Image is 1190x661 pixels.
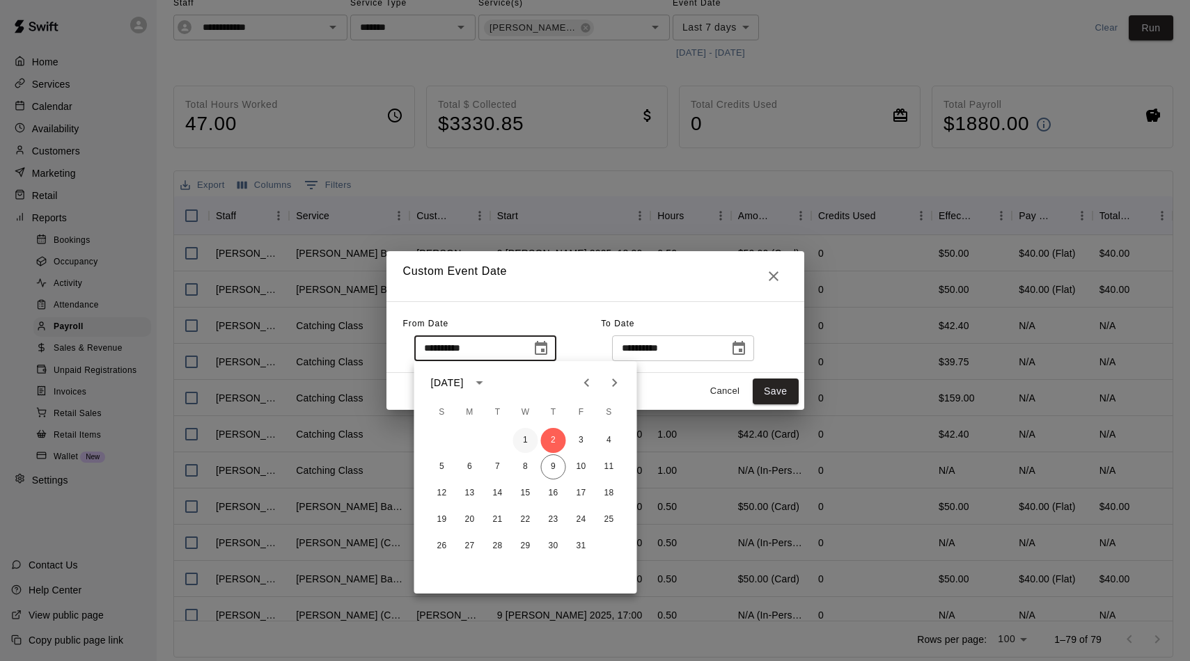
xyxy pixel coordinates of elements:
[513,481,538,506] button: 15
[430,534,455,559] button: 26
[468,371,492,395] button: calendar view is open, switch to year view
[485,481,510,506] button: 14
[457,481,483,506] button: 13
[597,399,622,427] span: Saturday
[725,335,753,363] button: Choose date, selected date is Oct 9, 2025
[386,251,804,301] h2: Custom Event Date
[513,399,538,427] span: Wednesday
[597,507,622,532] button: 25
[753,379,799,404] button: Save
[513,534,538,559] button: 29
[485,534,510,559] button: 28
[457,534,483,559] button: 27
[569,507,594,532] button: 24
[569,534,594,559] button: 31
[601,369,629,397] button: Next month
[513,507,538,532] button: 22
[541,534,566,559] button: 30
[457,454,483,479] button: 6
[541,454,566,479] button: 9
[485,399,510,427] span: Tuesday
[430,481,455,506] button: 12
[760,262,788,290] button: Close
[569,399,594,427] span: Friday
[457,399,483,427] span: Monday
[541,428,566,453] button: 2
[569,428,594,453] button: 3
[597,454,622,479] button: 11
[703,381,747,402] button: Cancel
[541,481,566,506] button: 16
[513,454,538,479] button: 8
[430,507,455,532] button: 19
[513,428,538,453] button: 1
[430,399,455,427] span: Sunday
[457,507,483,532] button: 20
[597,481,622,506] button: 18
[569,481,594,506] button: 17
[485,507,510,532] button: 21
[541,399,566,427] span: Thursday
[601,319,634,328] span: To Date
[541,507,566,532] button: 23
[430,454,455,479] button: 5
[431,376,464,390] div: [DATE]
[597,428,622,453] button: 4
[403,319,449,328] span: From Date
[573,369,601,397] button: Previous month
[485,454,510,479] button: 7
[569,454,594,479] button: 10
[527,335,555,363] button: Choose date, selected date is Oct 2, 2025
